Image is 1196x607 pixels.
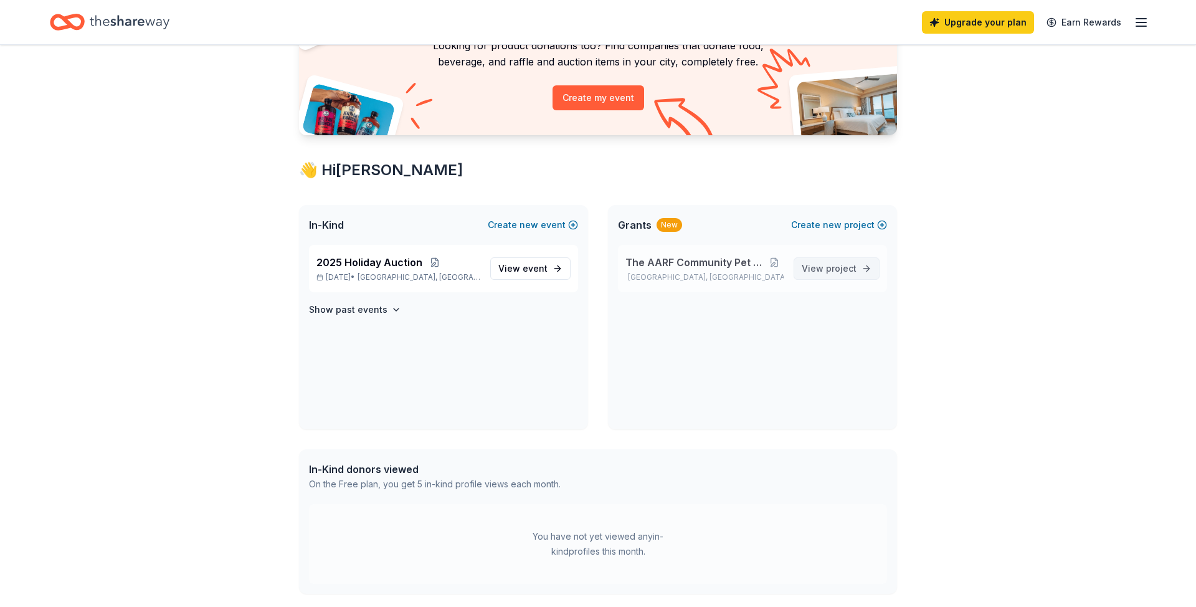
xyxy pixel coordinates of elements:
[309,302,401,317] button: Show past events
[520,217,538,232] span: new
[553,85,644,110] button: Create my event
[490,257,571,280] a: View event
[488,217,578,232] button: Createnewevent
[1039,11,1129,34] a: Earn Rewards
[299,160,897,180] div: 👋 Hi [PERSON_NAME]
[309,477,561,492] div: On the Free plan, you get 5 in-kind profile views each month.
[802,261,857,276] span: View
[314,37,882,70] p: Looking for product donations too? Find companies that donate food, beverage, and raffle and auct...
[358,272,480,282] span: [GEOGRAPHIC_DATA], [GEOGRAPHIC_DATA]
[625,255,765,270] span: The AARF Community Pet Food Pantry
[309,217,344,232] span: In-Kind
[309,462,561,477] div: In-Kind donors viewed
[523,263,548,274] span: event
[794,257,880,280] a: View project
[826,263,857,274] span: project
[316,255,422,270] span: 2025 Holiday Auction
[316,272,480,282] p: [DATE] •
[618,217,652,232] span: Grants
[520,529,676,559] div: You have not yet viewed any in-kind profiles this month.
[791,217,887,232] button: Createnewproject
[654,98,716,145] img: Curvy arrow
[498,261,548,276] span: View
[50,7,169,37] a: Home
[823,217,842,232] span: new
[309,302,387,317] h4: Show past events
[625,272,784,282] p: [GEOGRAPHIC_DATA], [GEOGRAPHIC_DATA]
[657,218,682,232] div: New
[922,11,1034,34] a: Upgrade your plan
